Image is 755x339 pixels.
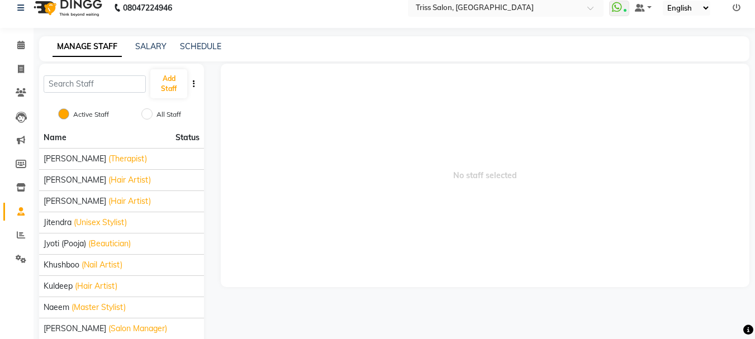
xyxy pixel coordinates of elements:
span: Jyoti (Pooja) [44,238,86,250]
label: Active Staff [73,109,109,120]
span: (Nail Artist) [82,259,122,271]
span: Jitendra [44,217,72,228]
a: SCHEDULE [180,41,221,51]
span: (Unisex Stylist) [74,217,127,228]
span: [PERSON_NAME] [44,195,106,207]
button: Add Staff [150,69,187,98]
span: Naeem [44,302,69,313]
label: All Staff [156,109,181,120]
input: Search Staff [44,75,146,93]
span: (Salon Manager) [108,323,167,335]
span: (Beautician) [88,238,131,250]
span: [PERSON_NAME] [44,153,106,165]
span: (Hair Artist) [108,174,151,186]
span: No staff selected [221,64,749,287]
span: Khushboo [44,259,79,271]
span: (Hair Artist) [75,280,117,292]
span: (Hair Artist) [108,195,151,207]
span: Kuldeep [44,280,73,292]
span: [PERSON_NAME] [44,323,106,335]
span: (Master Stylist) [72,302,126,313]
span: Status [175,132,200,144]
span: [PERSON_NAME] [44,174,106,186]
a: MANAGE STAFF [53,37,122,57]
a: SALARY [135,41,167,51]
span: Name [44,132,67,142]
span: (Therapist) [108,153,147,165]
